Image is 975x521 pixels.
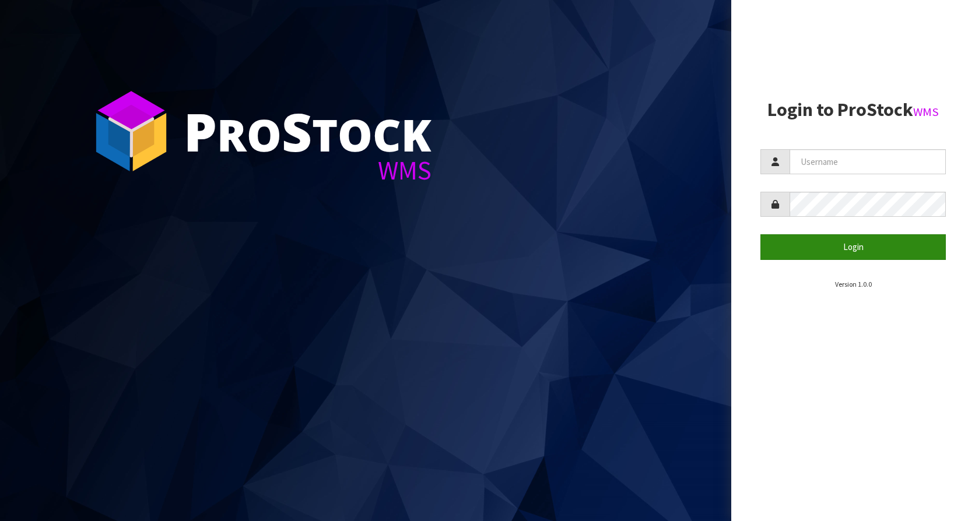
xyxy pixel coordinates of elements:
[184,105,432,157] div: ro tock
[184,157,432,184] div: WMS
[184,96,217,167] span: P
[913,104,939,119] small: WMS
[282,96,312,167] span: S
[760,100,946,120] h2: Login to ProStock
[760,234,946,259] button: Login
[835,280,872,288] small: Version 1.0.0
[87,87,175,175] img: ProStock Cube
[790,149,946,174] input: Username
